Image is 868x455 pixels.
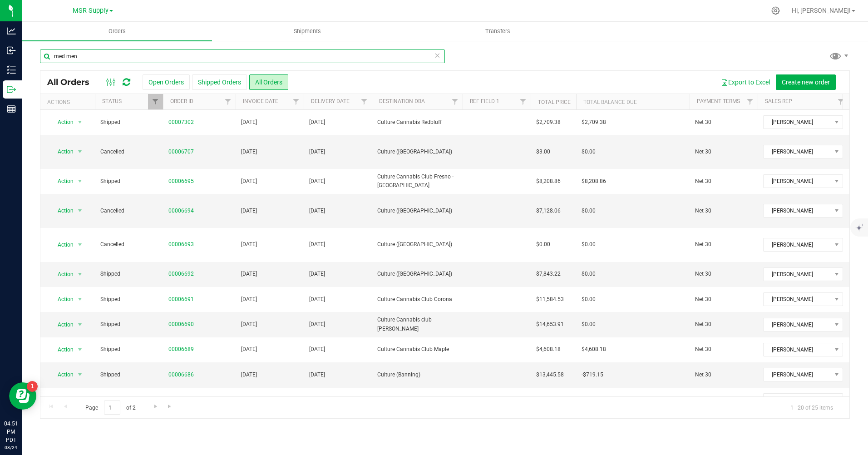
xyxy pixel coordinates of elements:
[434,49,440,61] span: Clear
[74,394,86,406] span: select
[377,240,457,249] span: Culture ([GEOGRAPHIC_DATA])
[241,371,257,379] span: [DATE]
[695,270,752,278] span: Net 30
[163,401,177,413] a: Go to the last page
[241,295,257,304] span: [DATE]
[764,175,831,188] span: [PERSON_NAME]
[695,148,752,156] span: Net 30
[582,345,606,354] span: $4,608.18
[309,118,325,127] span: [DATE]
[74,204,86,217] span: select
[764,394,831,406] span: [PERSON_NAME]
[74,343,86,356] span: select
[22,22,212,41] a: Orders
[536,345,561,354] span: $4,608.18
[100,148,158,156] span: Cancelled
[241,270,257,278] span: [DATE]
[765,98,792,104] a: Sales Rep
[582,240,596,249] span: $0.00
[241,396,257,404] span: [DATE]
[168,371,194,379] a: 00006686
[241,148,257,156] span: [DATE]
[168,240,194,249] a: 00006693
[536,270,561,278] span: $7,843.22
[695,345,752,354] span: Net 30
[582,177,606,186] span: $8,208.86
[168,320,194,329] a: 00006690
[7,46,16,55] inline-svg: Inbound
[536,118,561,127] span: $2,709.38
[100,396,158,404] span: Shipped
[715,74,776,90] button: Export to Excel
[695,177,752,186] span: Net 30
[241,207,257,215] span: [DATE]
[49,394,74,406] span: Action
[582,396,596,404] span: $0.00
[309,371,325,379] span: [DATE]
[764,145,831,158] span: [PERSON_NAME]
[357,94,372,109] a: Filter
[100,270,158,278] span: Shipped
[241,345,257,354] span: [DATE]
[311,98,350,104] a: Delivery Date
[792,7,851,14] span: Hi, [PERSON_NAME]!
[403,22,593,41] a: Transfers
[309,148,325,156] span: [DATE]
[695,396,752,404] span: Net 30
[243,98,278,104] a: Invoice Date
[695,240,752,249] span: Net 30
[764,368,831,381] span: [PERSON_NAME]
[582,270,596,278] span: $0.00
[49,343,74,356] span: Action
[168,207,194,215] a: 00006694
[377,295,457,304] span: Culture Cannabis Club Corona
[249,74,288,90] button: All Orders
[536,396,550,404] span: $0.00
[148,94,163,109] a: Filter
[7,65,16,74] inline-svg: Inventory
[100,320,158,329] span: Shipped
[49,116,74,129] span: Action
[49,145,74,158] span: Action
[536,207,561,215] span: $7,128.06
[49,318,74,331] span: Action
[49,238,74,251] span: Action
[582,295,596,304] span: $0.00
[743,94,758,109] a: Filter
[49,175,74,188] span: Action
[241,240,257,249] span: [DATE]
[764,238,831,251] span: [PERSON_NAME]
[309,207,325,215] span: [DATE]
[168,118,194,127] a: 00007302
[695,207,752,215] span: Net 30
[776,74,836,90] button: Create new order
[576,94,690,110] th: Total Balance Due
[377,270,457,278] span: Culture ([GEOGRAPHIC_DATA])
[764,204,831,217] span: [PERSON_NAME]
[782,79,830,86] span: Create new order
[102,98,122,104] a: Status
[582,371,603,379] span: -$719.15
[582,148,596,156] span: $0.00
[74,268,86,281] span: select
[379,98,425,104] a: Destination DBA
[473,27,523,35] span: Transfers
[764,116,831,129] span: [PERSON_NAME]
[168,270,194,278] a: 00006692
[74,175,86,188] span: select
[309,177,325,186] span: [DATE]
[281,27,333,35] span: Shipments
[377,118,457,127] span: Culture Cannabis Redbluff
[309,240,325,249] span: [DATE]
[289,94,304,109] a: Filter
[377,173,457,190] span: Culture Cannabis Club Fresno - [GEOGRAPHIC_DATA]
[74,293,86,306] span: select
[149,401,162,413] a: Go to the next page
[241,320,257,329] span: [DATE]
[536,177,561,186] span: $8,208.86
[377,396,457,404] span: Culture (Banning)
[309,345,325,354] span: [DATE]
[4,420,18,444] p: 04:51 PM PDT
[168,345,194,354] a: 00006689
